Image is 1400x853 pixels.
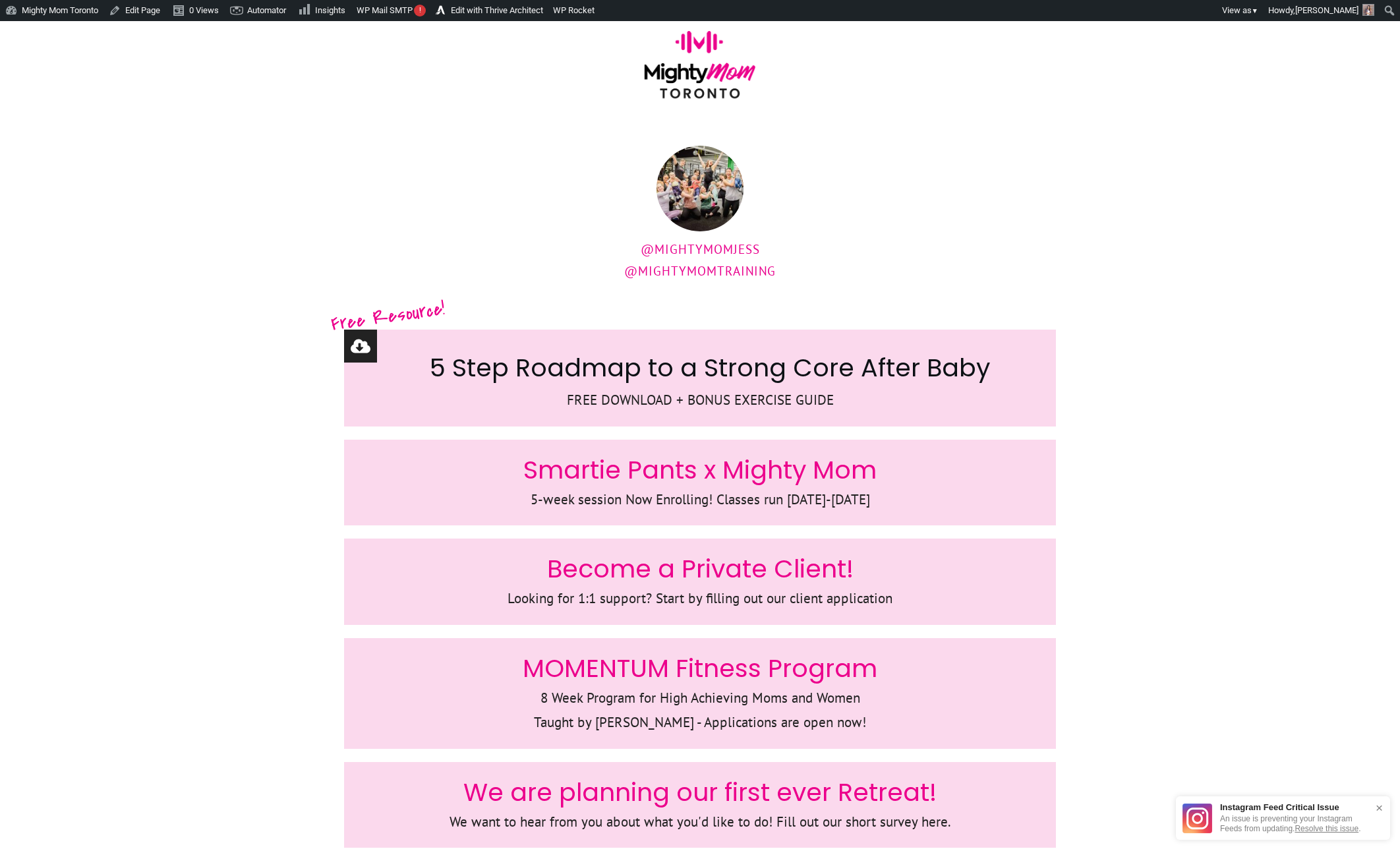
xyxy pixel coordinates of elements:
span: We are planning our first ever Retreat! [463,775,937,809]
h2: 5 Step Roadmap to a Strong Core After Baby [358,350,1042,388]
h3: Instagram Feed Critical Issue [1220,803,1369,811]
span: ▼ [1252,7,1258,15]
span: Smartie Pants x Mighty Mom [523,452,877,487]
div: × [1369,795,1389,821]
span: MOMENTUM Fitness Program [523,651,877,686]
span: ! [414,5,426,16]
a: @MightyMomJess [641,241,760,257]
img: mightymom-logo-toronto [637,31,763,109]
p: We want to hear from you about what you'd like to do! Fill out our short survey here. [358,810,1042,835]
p: An issue is preventing your Instagram Feeds from updating. . [1220,814,1369,833]
span: Become a Private Client! [547,551,854,586]
span: Insights [315,5,345,15]
a: Resolve this issue [1295,824,1358,833]
p: Free Resource! [329,291,448,341]
p: 5-week session Now Enrolling! Classes run [DATE]-[DATE] [358,488,1042,512]
img: Instagram Feed icon [1182,804,1212,833]
span: [PERSON_NAME] [1295,5,1358,15]
img: mighty-mom-toronto-best-postpartum-prenatal-fitness-private-training-hp-group-fitness [641,146,776,231]
p: FREE DOWNLOAD + BONUS EXERCISE GUIDE [358,388,1042,413]
p: Taught by [PERSON_NAME] - Applications are open now! [358,711,1042,735]
p: Looking for 1:1 support? Start by filling out our client application [358,587,1042,611]
a: @MightymomTraining [624,263,776,279]
p: 8 Week Program for High Achieving Moms and Women [358,686,1042,711]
